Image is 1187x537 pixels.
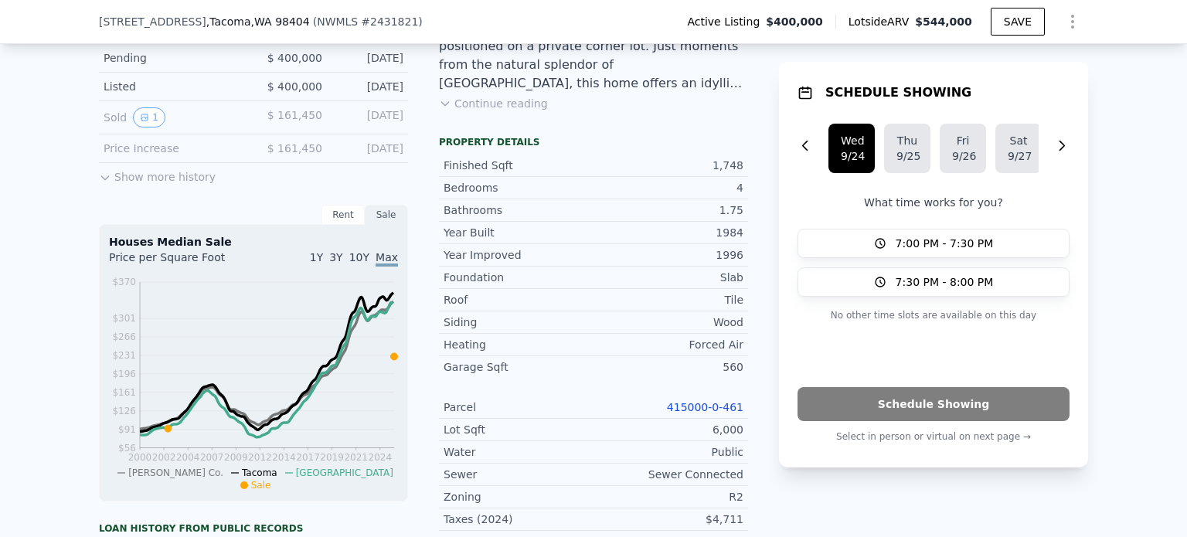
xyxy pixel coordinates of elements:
[320,452,344,463] tspan: 2019
[593,512,743,527] div: $4,711
[267,52,322,64] span: $ 400,000
[798,229,1070,258] button: 7:00 PM - 7:30 PM
[104,107,241,127] div: Sold
[593,314,743,330] div: Wood
[251,15,310,28] span: , WA 98404
[444,512,593,527] div: Taxes (2024)
[952,148,974,164] div: 9/26
[593,467,743,482] div: Sewer Connected
[896,148,918,164] div: 9/25
[915,15,972,28] span: $544,000
[200,452,224,463] tspan: 2007
[349,251,369,263] span: 10Y
[593,359,743,375] div: 560
[99,163,216,185] button: Show more history
[112,387,136,398] tspan: $161
[849,14,915,29] span: Lotside ARV
[991,8,1045,36] button: SAVE
[593,202,743,218] div: 1.75
[99,522,408,535] div: Loan history from public records
[444,202,593,218] div: Bathrooms
[267,109,322,121] span: $ 161,450
[766,14,823,29] span: $400,000
[128,467,223,478] span: [PERSON_NAME] Co.
[798,387,1070,421] button: Schedule Showing
[940,124,986,173] button: Fri9/26
[112,277,136,287] tspan: $370
[206,14,310,29] span: , Tacoma
[317,15,358,28] span: NWMLS
[952,133,974,148] div: Fri
[133,107,165,127] button: View historical data
[798,427,1070,446] p: Select in person or virtual on next page →
[128,452,152,463] tspan: 2000
[109,250,253,274] div: Price per Square Foot
[104,141,241,156] div: Price Increase
[365,205,408,225] div: Sale
[313,14,423,29] div: ( )
[896,274,994,290] span: 7:30 PM - 8:00 PM
[112,406,136,416] tspan: $126
[1008,133,1029,148] div: Sat
[884,124,930,173] button: Thu9/25
[1057,6,1088,37] button: Show Options
[224,452,248,463] tspan: 2009
[118,443,136,454] tspan: $56
[104,50,241,66] div: Pending
[798,267,1070,297] button: 7:30 PM - 8:00 PM
[444,337,593,352] div: Heating
[593,444,743,460] div: Public
[687,14,766,29] span: Active Listing
[593,489,743,505] div: R2
[593,422,743,437] div: 6,000
[267,142,322,155] span: $ 161,450
[112,350,136,361] tspan: $231
[444,399,593,415] div: Parcel
[242,467,277,478] span: Tacoma
[329,251,342,263] span: 3Y
[593,225,743,240] div: 1984
[444,489,593,505] div: Zoning
[99,14,206,29] span: [STREET_ADDRESS]
[444,314,593,330] div: Siding
[112,331,136,342] tspan: $266
[593,247,743,263] div: 1996
[310,251,323,263] span: 1Y
[439,96,548,111] button: Continue reading
[444,444,593,460] div: Water
[272,452,296,463] tspan: 2014
[896,236,994,251] span: 7:00 PM - 7:30 PM
[593,270,743,285] div: Slab
[841,148,862,164] div: 9/24
[361,15,418,28] span: # 2431821
[296,452,320,463] tspan: 2017
[444,467,593,482] div: Sewer
[321,205,365,225] div: Rent
[152,452,176,463] tspan: 2002
[335,141,403,156] div: [DATE]
[444,359,593,375] div: Garage Sqft
[841,133,862,148] div: Wed
[444,180,593,195] div: Bedrooms
[444,158,593,173] div: Finished Sqft
[248,452,272,463] tspan: 2012
[667,401,743,413] a: 415000-0-461
[444,270,593,285] div: Foundation
[439,19,748,93] div: Welcome to this split-level residence perfectly positioned on a private corner lot. Just moments ...
[112,313,136,324] tspan: $301
[444,292,593,308] div: Roof
[798,195,1070,210] p: What time works for you?
[335,107,403,127] div: [DATE]
[118,424,136,435] tspan: $91
[296,467,393,478] span: [GEOGRAPHIC_DATA]
[995,124,1042,173] button: Sat9/27
[593,180,743,195] div: 4
[109,234,398,250] div: Houses Median Sale
[1008,148,1029,164] div: 9/27
[896,133,918,148] div: Thu
[335,79,403,94] div: [DATE]
[176,452,200,463] tspan: 2004
[444,247,593,263] div: Year Improved
[369,452,393,463] tspan: 2024
[251,480,271,491] span: Sale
